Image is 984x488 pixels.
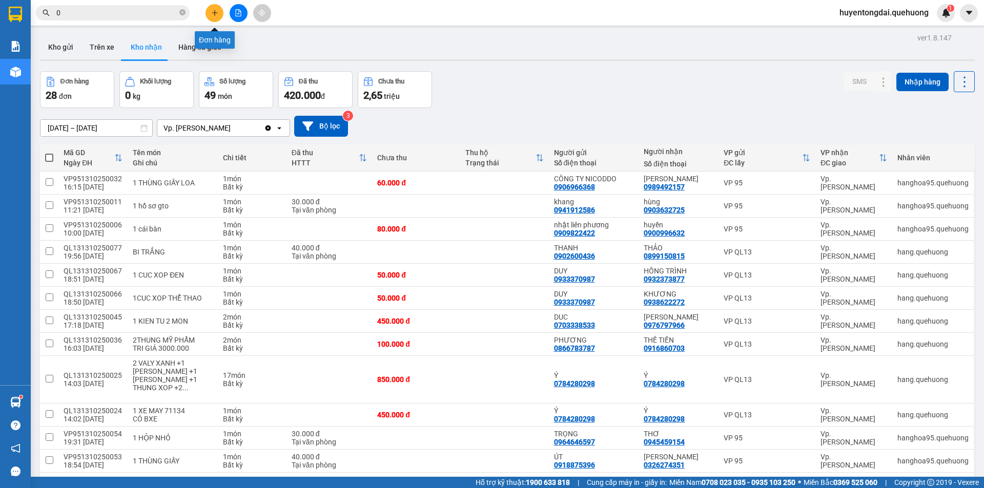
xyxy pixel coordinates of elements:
div: hanghoa95.quehuong [897,202,969,210]
th: Toggle SortBy [460,144,548,172]
div: 18:51 [DATE] [64,275,122,283]
div: 0784280298 [554,415,595,423]
div: Vp. [PERSON_NAME] [821,244,887,260]
div: 0900996632 [644,229,685,237]
span: 0 [125,89,131,101]
div: Vp. [PERSON_NAME] [821,407,887,423]
div: Vp. [PERSON_NAME] [821,221,887,237]
button: file-add [230,4,248,22]
div: Chưa thu [378,78,404,85]
div: Ý [554,407,633,415]
div: VP 95 [724,225,810,233]
div: Thu hộ [465,148,535,157]
span: | [578,477,579,488]
div: NGỌC HIÊN [644,453,713,461]
img: logo-vxr [9,7,22,22]
button: plus [206,4,223,22]
div: 19:56 [DATE] [64,252,122,260]
div: 0941912586 [554,206,595,214]
img: warehouse-icon [10,67,21,77]
div: 0932373877 [644,275,685,283]
div: 0916860703 [644,344,685,352]
div: 1 món [223,290,281,298]
div: PHƯƠNG [554,336,633,344]
div: 18:54 [DATE] [64,461,122,469]
div: 850.000 đ [377,375,455,384]
div: Ngày ĐH [64,159,114,167]
div: 50.000 đ [377,271,455,279]
div: Ý [644,407,713,415]
div: HỒNG TRÌNH [644,267,713,275]
span: triệu [384,92,400,100]
div: 100.000 đ [377,340,455,348]
div: Vp. [PERSON_NAME] [821,313,887,329]
div: 1 CUC XOP ĐEN [133,271,212,279]
div: 60.000 đ [377,179,455,187]
span: đ [321,92,325,100]
div: KHƯƠNG [644,290,713,298]
div: QL131310250036 [64,336,122,344]
div: VP nhận [821,148,879,157]
div: 80.000 đ [377,225,455,233]
div: 0964646597 [554,438,595,446]
div: 11:21 [DATE] [64,206,122,214]
div: 14:03 [DATE] [64,379,122,388]
div: 2 món [223,336,281,344]
div: VP951310250054 [64,430,122,438]
div: DUY [554,267,633,275]
div: DUC [554,313,633,321]
div: hanghoa95.quehuong [897,225,969,233]
div: hùng [644,198,713,206]
span: copyright [927,479,934,486]
div: Vp. [PERSON_NAME] [821,290,887,306]
div: 30.000 đ [292,198,367,206]
div: 17:18 [DATE] [64,321,122,329]
div: Đơn hàng [60,78,89,85]
div: Số điện thoại [644,160,713,168]
th: Toggle SortBy [815,144,892,172]
div: VP951310250032 [64,175,122,183]
div: Tại văn phòng [292,438,367,446]
div: 1 món [223,221,281,229]
span: question-circle [11,420,20,430]
div: QL131310250024 [64,407,122,415]
div: hang.quehuong [897,411,969,419]
div: THƠ [644,430,713,438]
span: 2,65 [363,89,382,101]
span: message [11,466,20,476]
strong: 0708 023 035 - 0935 103 250 [702,478,795,486]
div: hanghoa95.quehuong [897,179,969,187]
div: DUY [554,290,633,298]
div: hang.quehuong [897,294,969,302]
div: Ý [554,371,633,379]
div: Chi tiết [223,154,281,162]
div: 1 XE MAY 71134 [133,407,212,415]
div: BI TRẮNG [133,248,212,256]
div: 19:31 [DATE] [64,438,122,446]
div: 1 món [223,175,281,183]
div: hang.quehuong [897,340,969,348]
img: warehouse-icon [10,397,21,408]
div: 1 cái bàn [133,225,212,233]
div: HTTT [292,159,359,167]
div: 1 KIEN TU 2 MON [133,317,212,325]
span: Hỗ trợ kỹ thuật: [476,477,570,488]
div: 1 hồ sơ gto [133,202,212,210]
span: Miền Nam [669,477,795,488]
div: 1 món [223,244,281,252]
div: Bất kỳ [223,206,281,214]
div: VP 95 [724,457,810,465]
div: VP QL13 [724,271,810,279]
div: Bất kỳ [223,321,281,329]
button: Đơn hàng28đơn [40,71,114,108]
div: ÚT [554,453,633,461]
div: 0989492157 [644,183,685,191]
div: 1CUC XOP THỂ THAO [133,294,212,302]
div: Bất kỳ [223,344,281,352]
div: Mã GD [64,148,114,157]
div: VP 95 [724,179,810,187]
div: 450.000 đ [377,411,455,419]
div: 1 món [223,430,281,438]
button: Chưa thu2,65 triệu [358,71,432,108]
div: 0784280298 [644,379,685,388]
